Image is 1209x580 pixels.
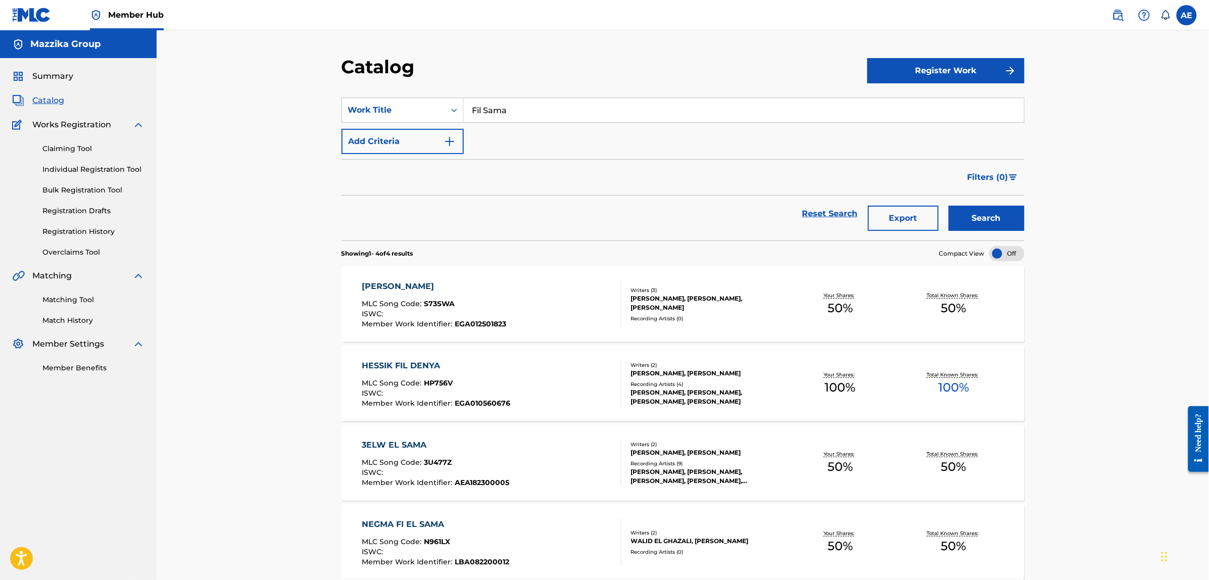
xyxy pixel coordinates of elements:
[362,389,385,398] span: ISWC :
[342,266,1025,342] a: [PERSON_NAME]MLC Song Code:S73SWAISWC:Member Work Identifier:EGA012501823Writers (3)[PERSON_NAME]...
[342,56,420,78] h2: Catalog
[362,458,424,467] span: MLC Song Code :
[1004,65,1017,77] img: f7272a7cc735f4ea7f67.svg
[32,119,111,131] span: Works Registration
[32,270,72,282] span: Matching
[424,537,450,546] span: N961LX
[132,338,144,350] img: expand
[1009,174,1018,180] img: filter
[132,270,144,282] img: expand
[631,315,784,322] div: Recording Artists ( 0 )
[1162,542,1168,572] div: Drag
[12,94,64,107] a: CatalogCatalog
[342,425,1025,501] a: 3ELW EL SAMAMLC Song Code:3U477ZISWC:Member Work Identifier:AEA182300005Writers (2)[PERSON_NAME],...
[631,441,784,448] div: Writers ( 2 )
[42,315,144,326] a: Match History
[631,380,784,388] div: Recording Artists ( 4 )
[362,309,385,318] span: ISWC :
[42,247,144,258] a: Overclaims Tool
[927,371,981,378] p: Total Known Shares:
[342,129,464,154] button: Add Criteria
[12,70,73,82] a: SummarySummary
[1177,5,1197,25] div: User Menu
[90,9,102,21] img: Top Rightsholder
[12,38,24,51] img: Accounts
[927,292,981,299] p: Total Known Shares:
[12,70,24,82] img: Summary
[424,458,452,467] span: 3U477Z
[1108,5,1128,25] a: Public Search
[32,94,64,107] span: Catalog
[824,292,857,299] p: Your Shares:
[631,369,784,378] div: [PERSON_NAME], [PERSON_NAME]
[941,458,966,476] span: 50 %
[362,299,424,308] span: MLC Song Code :
[797,203,863,225] a: Reset Search
[455,557,509,566] span: LBA082200012
[108,9,164,21] span: Member Hub
[342,249,413,258] p: Showing 1 - 4 of 4 results
[42,143,144,154] a: Claiming Tool
[12,8,51,22] img: MLC Logo
[32,338,104,350] span: Member Settings
[927,450,981,458] p: Total Known Shares:
[1158,531,1209,580] iframe: Chat Widget
[824,450,857,458] p: Your Shares:
[1181,399,1209,480] iframe: Resource Center
[42,226,144,237] a: Registration History
[631,537,784,546] div: WALID EL GHAZALI, [PERSON_NAME]
[362,280,506,293] div: [PERSON_NAME]
[939,249,985,258] span: Compact View
[868,206,939,231] button: Export
[12,338,24,350] img: Member Settings
[362,319,455,328] span: Member Work Identifier :
[941,537,966,555] span: 50 %
[362,378,424,388] span: MLC Song Code :
[12,94,24,107] img: Catalog
[42,295,144,305] a: Matching Tool
[362,399,455,408] span: Member Work Identifier :
[42,206,144,216] a: Registration Drafts
[362,360,510,372] div: HESSIK FIL DENYA
[342,346,1025,421] a: HESSIK FIL DENYAMLC Song Code:HP756VISWC:Member Work Identifier:EGA010560676Writers (2)[PERSON_NA...
[455,478,509,487] span: AEA182300005
[342,504,1025,580] a: NEGMA FI EL SAMAMLC Song Code:N961LXISWC:Member Work Identifier:LBA082200012Writers (2)WALID EL G...
[455,319,506,328] span: EGA012501823
[631,388,784,406] div: [PERSON_NAME], [PERSON_NAME], [PERSON_NAME], [PERSON_NAME]
[968,171,1008,183] span: Filters ( 0 )
[362,468,385,477] span: ISWC :
[1160,10,1171,20] div: Notifications
[12,270,25,282] img: Matching
[631,467,784,486] div: [PERSON_NAME], [PERSON_NAME], [PERSON_NAME], [PERSON_NAME], [PERSON_NAME]
[961,165,1025,190] button: Filters (0)
[444,135,456,148] img: 9d2ae6d4665cec9f34b9.svg
[12,119,25,131] img: Works Registration
[1134,5,1154,25] div: Help
[824,371,857,378] p: Your Shares:
[631,460,784,467] div: Recording Artists ( 9 )
[1112,9,1124,21] img: search
[42,363,144,373] a: Member Benefits
[949,206,1025,231] button: Search
[362,518,509,530] div: NEGMA FI EL SAMA
[927,529,981,537] p: Total Known Shares:
[825,378,856,397] span: 100 %
[631,529,784,537] div: Writers ( 2 )
[42,185,144,196] a: Bulk Registration Tool
[362,557,455,566] span: Member Work Identifier :
[631,448,784,457] div: [PERSON_NAME], [PERSON_NAME]
[828,537,853,555] span: 50 %
[30,38,101,50] h5: Mazzika Group
[631,294,784,312] div: [PERSON_NAME], [PERSON_NAME], [PERSON_NAME]
[631,361,784,369] div: Writers ( 2 )
[424,378,453,388] span: HP756V
[362,547,385,556] span: ISWC :
[32,70,73,82] span: Summary
[348,104,439,116] div: Work Title
[455,399,510,408] span: EGA010560676
[342,98,1025,240] form: Search Form
[132,119,144,131] img: expand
